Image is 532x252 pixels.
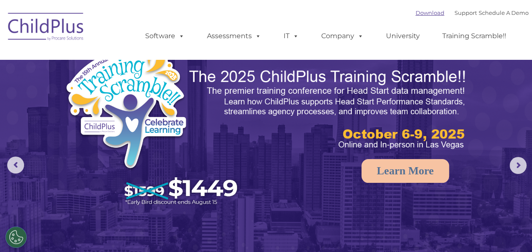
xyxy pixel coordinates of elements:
a: Support [455,9,477,16]
span: Last name [118,56,143,62]
img: ChildPlus by Procare Solutions [4,7,88,49]
span: Phone number [118,91,154,97]
a: Assessments [198,28,270,45]
a: Schedule A Demo [479,9,529,16]
a: Download [416,9,444,16]
a: IT [275,28,307,45]
a: University [378,28,428,45]
a: Company [313,28,372,45]
a: Software [137,28,193,45]
font: | [416,9,529,16]
button: Cookies Settings [6,227,27,248]
a: Learn More [361,159,449,183]
a: Training Scramble!! [434,28,515,45]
